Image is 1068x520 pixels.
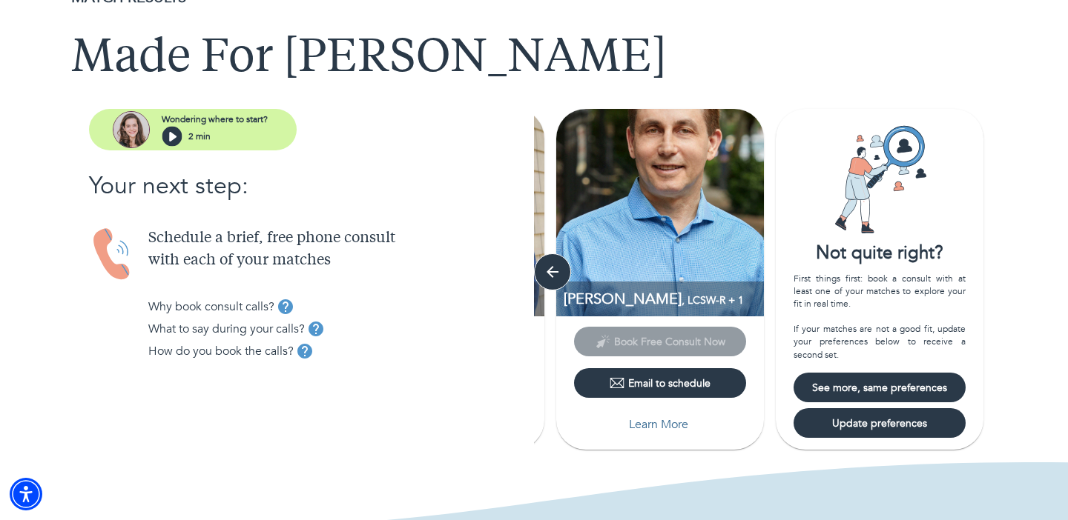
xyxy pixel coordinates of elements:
[794,373,966,402] button: See more, same preferences
[89,168,534,204] p: Your next step:
[305,318,327,340] button: tooltip
[794,273,966,361] div: First things first: book a consult with at least one of your matches to explore your fit in real ...
[682,293,744,307] span: , LCSW-R + 1
[574,334,746,348] span: This provider has not yet shared their calendar link. Please email the provider to schedule
[610,376,711,390] div: Email to schedule
[574,410,746,439] button: Learn More
[824,124,935,235] img: Card icon
[148,342,294,360] p: How do you book the calls?
[556,109,764,316] img: Greg Sandler profile
[89,109,297,150] button: assistantWondering where to start?2 min
[776,241,983,266] div: Not quite right?
[113,111,150,148] img: assistant
[800,381,960,395] span: See more, same preferences
[800,416,960,430] span: Update preferences
[188,130,211,143] p: 2 min
[564,289,764,309] p: [PERSON_NAME]
[148,320,305,338] p: What to say during your calls?
[574,368,746,398] button: Email to schedule
[162,113,268,126] p: Wondering where to start?
[794,408,966,438] button: Update preferences
[10,478,42,510] div: Accessibility Menu
[629,416,688,433] p: Learn More
[148,298,274,316] p: Why book consult calls?
[294,340,316,362] button: tooltip
[71,33,997,86] h1: Made For [PERSON_NAME]
[148,227,534,272] p: Schedule a brief, free phone consult with each of your matches
[89,227,136,281] img: Handset
[274,296,297,318] button: tooltip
